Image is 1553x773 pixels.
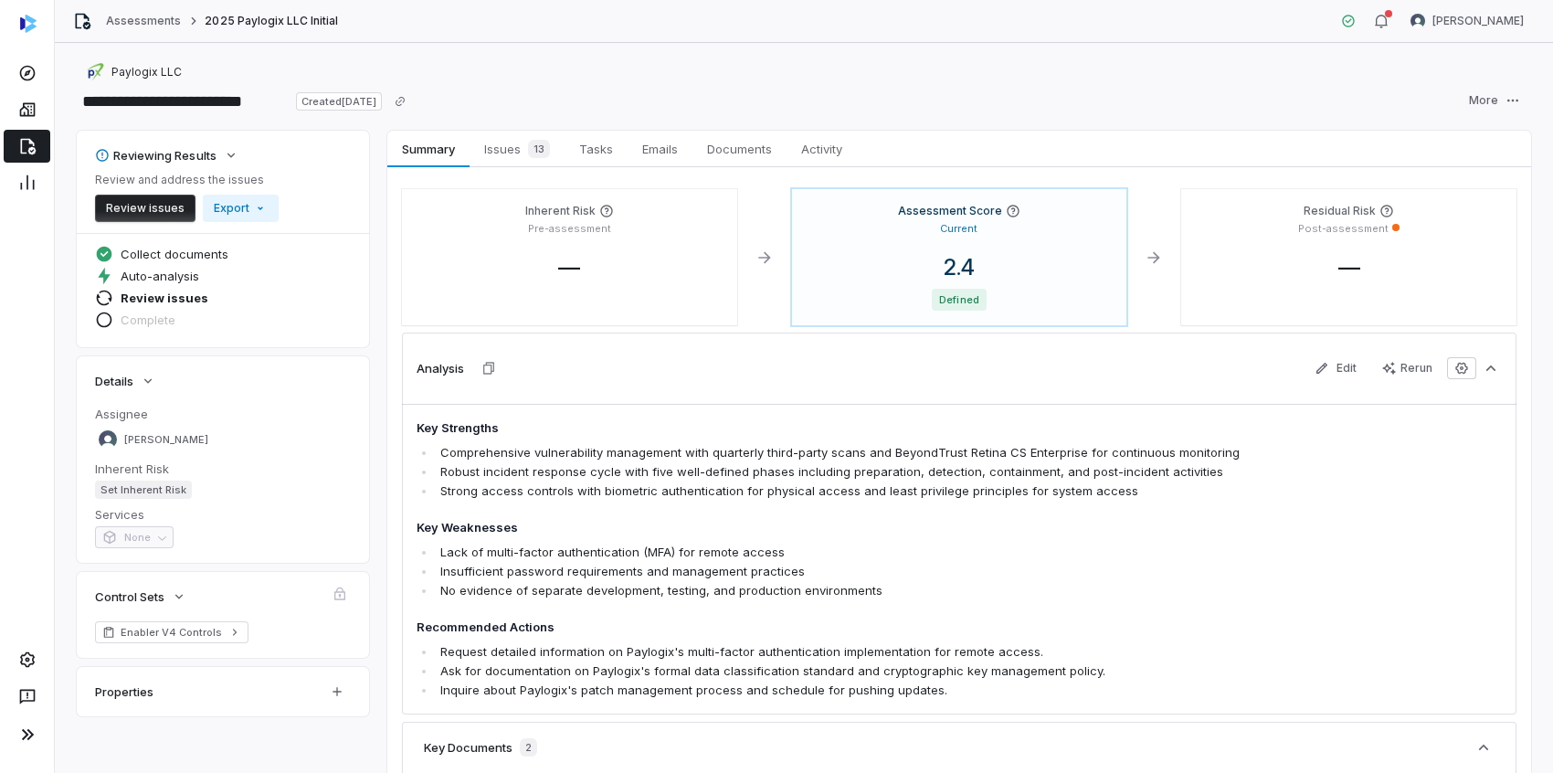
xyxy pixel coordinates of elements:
img: Anita Ritter avatar [1410,14,1425,28]
div: Rerun [1382,361,1432,376]
span: Enabler V4 Controls [121,625,223,640]
span: Details [95,373,133,389]
img: svg%3e [20,15,37,33]
h4: Key Strengths [417,419,1284,438]
span: Auto-analysis [121,268,199,284]
span: Created [DATE] [296,92,382,111]
li: Request detailed information on Paylogix's multi-factor authentication implementation for remote ... [436,642,1284,662]
span: Summary [395,137,461,161]
dt: Inherent Risk [95,461,351,477]
span: Emails [635,137,685,161]
h4: Assessment Score [898,204,1002,218]
button: More [1458,87,1531,114]
p: Review and address the issues [95,173,279,187]
a: Enabler V4 Controls [95,621,248,643]
span: Issues [477,136,557,162]
button: Rerun [1371,355,1443,382]
li: Ask for documentation on Paylogix's formal data classification standard and cryptographic key man... [436,662,1284,681]
span: Set Inherent Risk [95,481,192,499]
button: https://paylogix.com/Paylogix LLC [80,56,187,89]
p: Post-assessment [1298,222,1389,236]
span: Defined [932,289,986,311]
dt: Services [95,506,351,523]
h4: Key Weaknesses [417,519,1284,537]
span: Activity [794,137,850,161]
span: [PERSON_NAME] [124,433,208,447]
span: — [544,254,595,281]
span: Tasks [572,137,620,161]
span: Paylogix LLC [111,65,182,79]
button: Review issues [95,195,195,222]
h3: Analysis [417,360,464,376]
button: Anita Ritter avatar[PERSON_NAME] [1400,7,1535,35]
li: Insufficient password requirements and management practices [436,562,1284,581]
button: Export [203,195,279,222]
span: Review issues [121,290,208,306]
span: Control Sets [95,588,164,605]
dt: Assignee [95,406,351,422]
li: Lack of multi-factor authentication (MFA) for remote access [436,543,1284,562]
button: Details [90,362,161,400]
h4: Inherent Risk [525,204,596,218]
span: Complete [121,312,175,328]
div: Reviewing Results [95,147,217,164]
a: Assessments [106,14,181,28]
span: Collect documents [121,246,228,262]
h4: Residual Risk [1304,204,1376,218]
span: 2025 Paylogix LLC Initial [205,14,338,28]
span: 2.4 [929,254,989,281]
li: Comprehensive vulnerability management with quarterly third-party scans and BeyondTrust Retina CS... [436,443,1284,462]
button: Control Sets [90,577,192,616]
span: — [1324,254,1375,281]
li: Strong access controls with biometric authentication for physical access and least privilege prin... [436,482,1284,501]
h4: Recommended Actions [417,619,1284,637]
span: [PERSON_NAME] [1432,14,1524,28]
p: Current [940,222,977,236]
button: Copy link [384,85,417,118]
span: Documents [700,137,779,161]
li: No evidence of separate development, testing, and production environments [436,581,1284,600]
img: Anita Ritter avatar [99,430,117,449]
button: Reviewing Results [90,136,244,175]
button: Edit [1304,355,1368,382]
li: Robust incident response cycle with five well-defined phases including preparation, detection, co... [436,462,1284,482]
span: 13 [528,140,550,158]
h3: Key Documents [424,739,512,756]
p: Pre-assessment [528,222,611,236]
li: Inquire about Paylogix's patch management process and schedule for pushing updates. [436,681,1284,700]
span: 2 [520,738,537,757]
